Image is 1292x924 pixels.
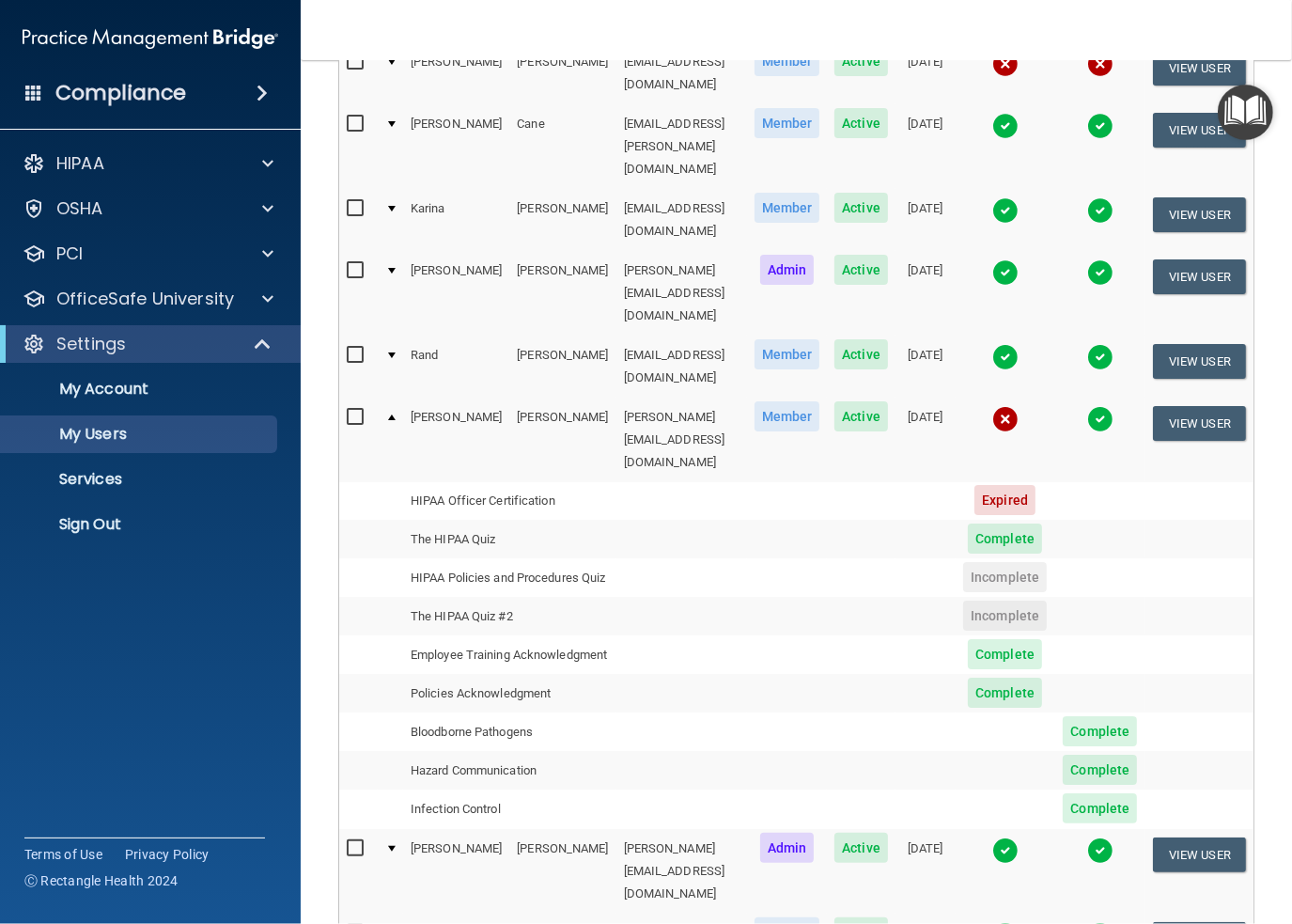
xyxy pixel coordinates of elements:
[1087,344,1113,370] img: tick.e7d51cea.svg
[23,333,272,355] a: Settings
[755,401,820,431] span: Member
[963,601,1047,631] span: Incomplete
[1063,755,1137,785] span: Complete
[56,333,126,355] p: Settings
[509,42,615,104] td: [PERSON_NAME]
[509,104,615,189] td: Cane
[992,406,1019,432] img: cross.ca9f0e7f.svg
[834,193,888,223] span: Active
[1153,406,1246,441] button: View User
[12,515,269,534] p: Sign Out
[403,751,616,790] td: Hazard Communication
[1153,259,1246,294] button: View User
[55,80,186,106] h4: Compliance
[834,833,888,863] span: Active
[1087,259,1113,286] img: tick.e7d51cea.svg
[509,336,615,398] td: [PERSON_NAME]
[616,829,747,914] td: [PERSON_NAME][EMAIL_ADDRESS][DOMAIN_NAME]
[755,108,820,138] span: Member
[1153,838,1246,872] button: View User
[403,251,509,336] td: [PERSON_NAME]
[403,790,616,828] td: Infection Control
[755,193,820,223] span: Member
[403,674,616,713] td: Policies Acknowledgment
[23,152,273,175] a: HIPAA
[403,104,509,189] td: [PERSON_NAME]
[963,562,1047,592] span: Incomplete
[403,520,616,558] td: The HIPAA Quiz
[125,845,210,864] a: Privacy Policy
[992,51,1019,77] img: cross.ca9f0e7f.svg
[616,189,747,251] td: [EMAIL_ADDRESS][DOMAIN_NAME]
[974,485,1035,515] span: Expired
[403,713,616,751] td: Bloodborne Pathogens
[895,42,956,104] td: [DATE]
[509,189,615,251] td: [PERSON_NAME]
[56,288,234,310] p: OfficeSafe University
[755,339,820,369] span: Member
[834,339,888,369] span: Active
[1087,197,1113,224] img: tick.e7d51cea.svg
[968,524,1042,554] span: Complete
[895,398,956,481] td: [DATE]
[23,197,273,220] a: OSHA
[1153,344,1246,379] button: View User
[616,398,747,481] td: [PERSON_NAME][EMAIL_ADDRESS][DOMAIN_NAME]
[1153,51,1246,86] button: View User
[616,42,747,104] td: [EMAIL_ADDRESS][DOMAIN_NAME]
[403,597,616,635] td: The HIPAA Quiz #2
[992,259,1019,286] img: tick.e7d51cea.svg
[1087,406,1113,432] img: tick.e7d51cea.svg
[12,380,269,399] p: My Account
[895,251,956,336] td: [DATE]
[895,336,956,398] td: [DATE]
[403,482,616,521] td: HIPAA Officer Certification
[834,255,888,285] span: Active
[509,398,615,481] td: [PERSON_NAME]
[895,829,956,914] td: [DATE]
[509,829,615,914] td: [PERSON_NAME]
[1063,793,1137,823] span: Complete
[1218,85,1273,140] button: Open Resource Center
[403,635,616,674] td: Employee Training Acknowledgment
[1087,838,1113,864] img: tick.e7d51cea.svg
[992,197,1019,224] img: tick.e7d51cea.svg
[992,113,1019,139] img: tick.e7d51cea.svg
[56,152,104,175] p: HIPAA
[56,243,83,265] p: PCI
[24,845,102,864] a: Terms of Use
[56,197,103,220] p: OSHA
[616,104,747,189] td: [EMAIL_ADDRESS][PERSON_NAME][DOMAIN_NAME]
[968,678,1042,708] span: Complete
[992,344,1019,370] img: tick.e7d51cea.svg
[834,401,888,431] span: Active
[23,288,273,310] a: OfficeSafe University
[1087,51,1113,77] img: cross.ca9f0e7f.svg
[509,251,615,336] td: [PERSON_NAME]
[23,243,273,265] a: PCI
[403,829,509,914] td: [PERSON_NAME]
[895,189,956,251] td: [DATE]
[24,871,179,890] span: Ⓒ Rectangle Health 2024
[834,46,888,76] span: Active
[760,255,815,285] span: Admin
[403,42,509,104] td: [PERSON_NAME]
[12,425,269,444] p: My Users
[403,398,509,481] td: [PERSON_NAME]
[12,470,269,489] p: Services
[403,189,509,251] td: Karina
[1153,113,1246,148] button: View User
[968,639,1042,669] span: Complete
[616,251,747,336] td: [PERSON_NAME][EMAIL_ADDRESS][DOMAIN_NAME]
[992,838,1019,864] img: tick.e7d51cea.svg
[1153,197,1246,232] button: View User
[616,336,747,398] td: [EMAIL_ADDRESS][DOMAIN_NAME]
[1063,716,1137,746] span: Complete
[23,20,278,57] img: PMB logo
[403,558,616,597] td: HIPAA Policies and Procedures Quiz
[755,46,820,76] span: Member
[760,833,815,863] span: Admin
[403,336,509,398] td: Rand
[834,108,888,138] span: Active
[895,104,956,189] td: [DATE]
